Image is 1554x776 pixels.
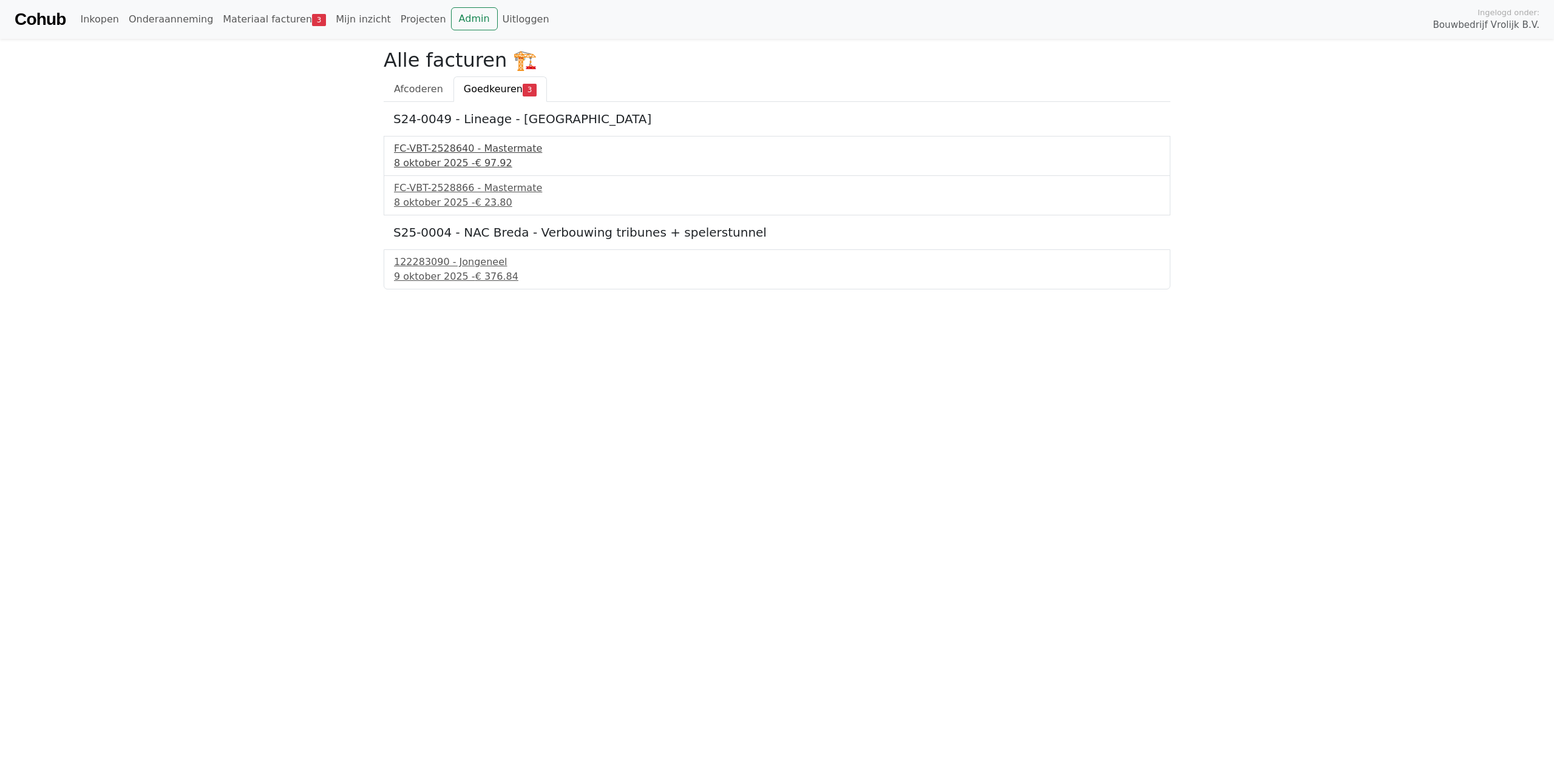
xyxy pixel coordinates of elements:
span: Afcoderen [394,83,443,95]
span: 3 [312,14,326,26]
span: Bouwbedrijf Vrolijk B.V. [1433,18,1539,32]
div: 122283090 - Jongeneel [394,255,1160,269]
div: FC-VBT-2528866 - Mastermate [394,181,1160,195]
div: 9 oktober 2025 - [394,269,1160,284]
a: Admin [451,7,498,30]
a: Uitloggen [498,7,554,32]
span: 3 [523,84,537,96]
span: € 23.80 [475,197,512,208]
a: FC-VBT-2528866 - Mastermate8 oktober 2025 -€ 23.80 [394,181,1160,210]
a: Afcoderen [384,76,453,102]
span: € 376.84 [475,271,518,282]
a: FC-VBT-2528640 - Mastermate8 oktober 2025 -€ 97.92 [394,141,1160,170]
div: 8 oktober 2025 - [394,195,1160,210]
span: Ingelogd onder: [1478,7,1539,18]
a: 122283090 - Jongeneel9 oktober 2025 -€ 376.84 [394,255,1160,284]
div: 8 oktober 2025 - [394,156,1160,170]
a: Cohub [15,5,66,34]
a: Goedkeuren3 [453,76,547,102]
span: Goedkeuren [464,83,523,95]
a: Projecten [396,7,451,32]
span: € 97.92 [475,157,512,169]
a: Materiaal facturen3 [218,7,331,32]
h5: S24-0049 - Lineage - [GEOGRAPHIC_DATA] [393,112,1161,126]
a: Onderaanneming [124,7,218,32]
a: Mijn inzicht [331,7,396,32]
h2: Alle facturen 🏗️ [384,49,1170,72]
h5: S25-0004 - NAC Breda - Verbouwing tribunes + spelerstunnel [393,225,1161,240]
div: FC-VBT-2528640 - Mastermate [394,141,1160,156]
a: Inkopen [75,7,123,32]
